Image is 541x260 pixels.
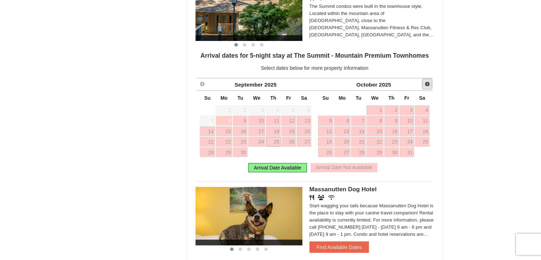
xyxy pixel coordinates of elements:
i: Restaurant [309,195,314,200]
a: 29 [366,147,384,157]
span: Massanutten Dog Hotel [309,186,377,193]
span: Thursday [389,95,395,101]
a: 1 [366,105,384,115]
a: 29 [216,147,233,157]
span: 2025 [264,82,276,88]
span: October [357,82,378,88]
span: Monday [220,95,228,101]
a: 21 [351,137,366,147]
a: 5 [318,116,333,126]
a: 20 [334,137,351,147]
a: 21 [200,137,215,147]
button: Find Available Dates [309,241,369,253]
span: 7 [200,116,215,126]
a: 31 [400,147,414,157]
a: 27 [334,147,351,157]
a: 28 [200,147,215,157]
a: 2 [384,105,399,115]
div: Start wagging your tails because Massanutten Dog Hotel is the place to stay with your canine trav... [309,202,434,238]
a: 24 [248,137,265,147]
span: Wednesday [253,95,261,101]
a: 10 [400,116,414,126]
a: 23 [233,137,248,147]
span: Monday [339,95,346,101]
span: Next [425,81,430,87]
span: 6 [297,105,311,115]
a: 9 [384,116,399,126]
a: 18 [415,126,430,136]
a: 12 [281,116,296,126]
span: Friday [286,95,291,101]
a: 30 [233,147,248,157]
a: 25 [415,137,430,147]
a: 23 [384,137,399,147]
a: 19 [281,126,296,136]
a: 24 [400,137,414,147]
span: Wednesday [371,95,379,101]
span: Thursday [270,95,276,101]
a: 27 [297,137,311,147]
i: Banquet Facilities [318,195,324,200]
span: Tuesday [238,95,243,101]
a: 8 [366,116,384,126]
a: 8 [216,116,233,126]
a: 14 [351,126,366,136]
a: Prev [197,79,207,89]
span: Sunday [204,95,211,101]
a: 17 [400,126,414,136]
span: 5 [281,105,296,115]
a: 28 [351,147,366,157]
a: 9 [233,116,248,126]
a: 22 [366,137,384,147]
span: Select dates below for more property information [261,65,369,71]
a: 26 [318,147,333,157]
a: 26 [281,137,296,147]
span: 4 [266,105,281,115]
a: 12 [318,126,333,136]
span: Friday [404,95,409,101]
a: 10 [248,116,265,126]
span: 2025 [379,82,391,88]
a: 6 [334,116,351,126]
a: 15 [216,126,233,136]
a: 13 [297,116,311,126]
span: 3 [248,105,265,115]
span: Tuesday [356,95,361,101]
a: 15 [366,126,384,136]
h4: Arrival dates for 5-night stay at The Summit - Mountain Premium Townhomes [196,52,434,59]
i: Wireless Internet (free) [328,195,335,200]
span: September [235,82,263,88]
a: Next [422,79,433,89]
a: 18 [266,126,281,136]
a: 22 [216,137,233,147]
a: 19 [318,137,333,147]
a: 30 [384,147,399,157]
a: 11 [266,116,281,126]
span: Sunday [322,95,329,101]
a: 20 [297,126,311,136]
span: Saturday [301,95,307,101]
a: 25 [266,137,281,147]
span: 1 [216,105,233,115]
a: 11 [415,116,430,126]
a: 17 [248,126,265,136]
a: 16 [384,126,399,136]
div: Arrival Date Available [248,163,307,172]
span: Saturday [419,95,425,101]
div: The Summit condos were built in the townhouse style. Located within the mountain area of [GEOGRAP... [309,3,434,38]
a: 3 [400,105,414,115]
span: 2 [233,105,248,115]
a: 13 [334,126,351,136]
span: Prev [199,81,205,87]
a: 14 [200,126,215,136]
div: Arrival Date Not Available [311,163,378,172]
a: 7 [351,116,366,126]
a: 16 [233,126,248,136]
a: 4 [415,105,430,115]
